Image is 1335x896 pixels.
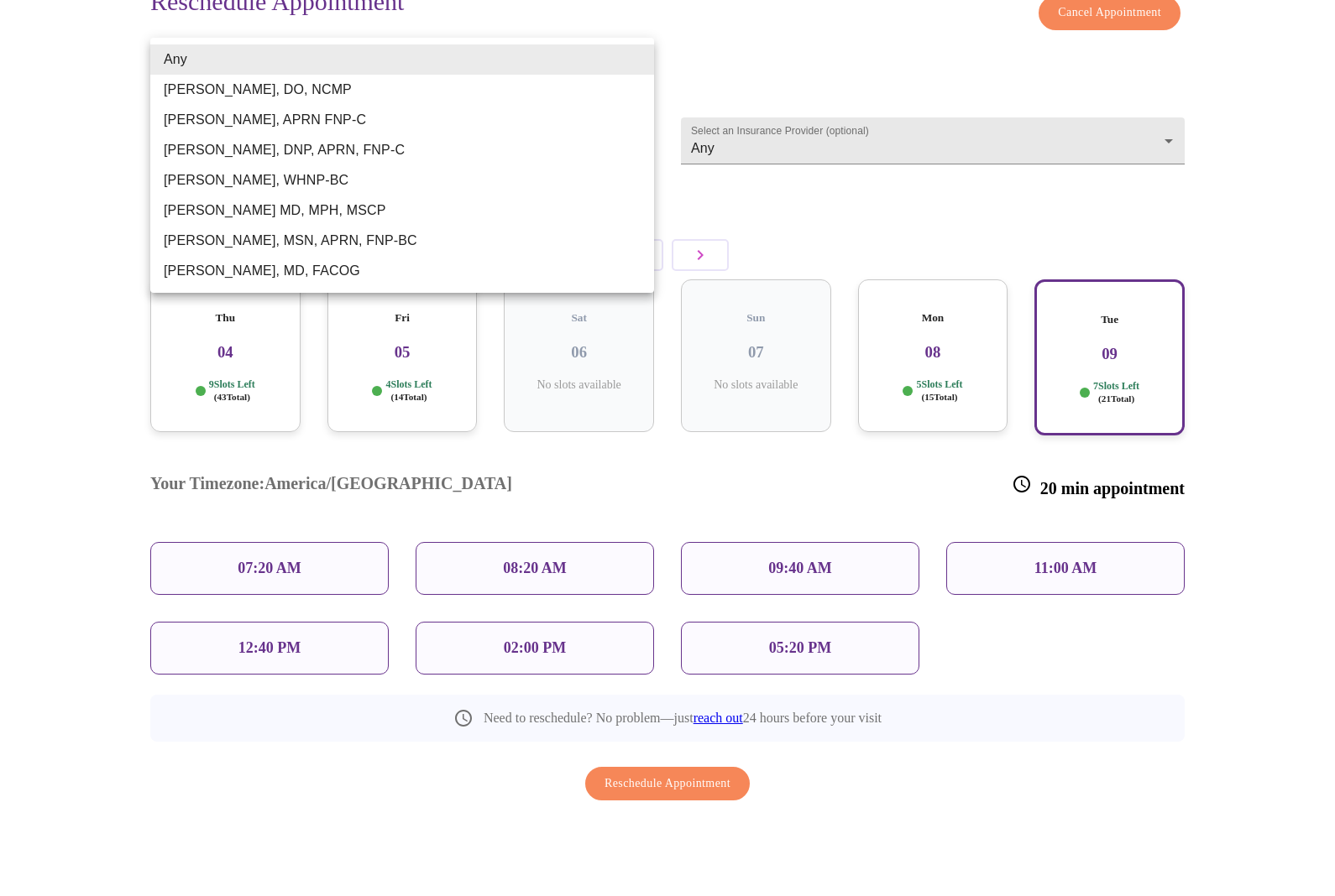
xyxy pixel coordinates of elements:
li: [PERSON_NAME], WHNP-BC [150,236,654,266]
li: [PERSON_NAME], MSN, APRN, FNP-BC [150,296,654,326]
li: [PERSON_NAME] MD, MPH, MSCP [150,266,654,296]
li: Any [150,115,654,145]
li: [PERSON_NAME], APRN FNP-C [150,175,654,206]
li: [PERSON_NAME], DNP, APRN, FNP-C [150,206,654,236]
li: [PERSON_NAME], MD, FACOG [150,326,654,357]
li: [PERSON_NAME], DO, NCMP [150,145,654,175]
